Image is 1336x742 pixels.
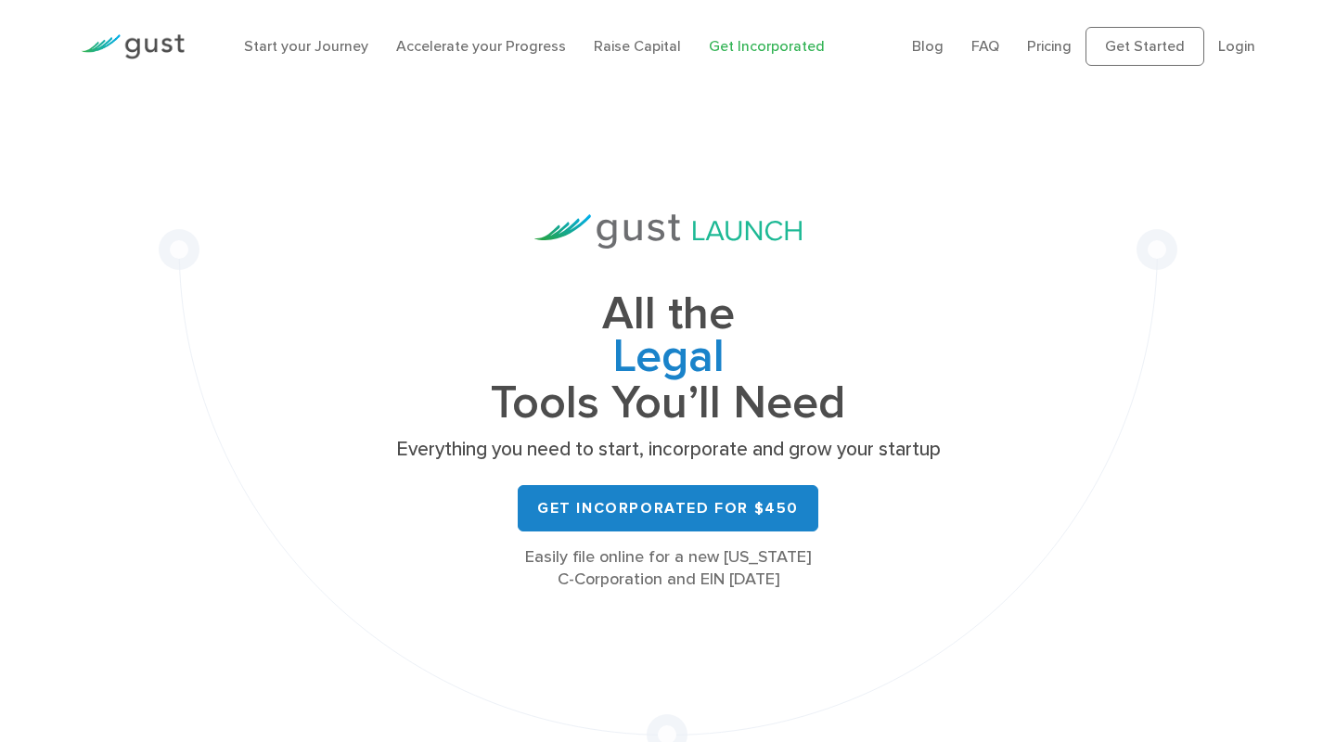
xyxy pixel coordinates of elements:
div: Easily file online for a new [US_STATE] C-Corporation and EIN [DATE] [390,546,946,591]
a: Blog [912,37,944,55]
a: Accelerate your Progress [396,37,566,55]
a: FAQ [971,37,999,55]
a: Start your Journey [244,37,368,55]
a: Login [1218,37,1255,55]
p: Everything you need to start, incorporate and grow your startup [390,437,946,463]
h1: All the Tools You’ll Need [390,293,946,424]
a: Get Started [1085,27,1204,66]
img: Gust Logo [81,34,185,59]
span: Legal [390,336,946,382]
a: Pricing [1027,37,1072,55]
a: Get Incorporated [709,37,825,55]
a: Get Incorporated for $450 [518,485,818,531]
img: Gust Launch Logo [534,214,802,249]
a: Raise Capital [594,37,681,55]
